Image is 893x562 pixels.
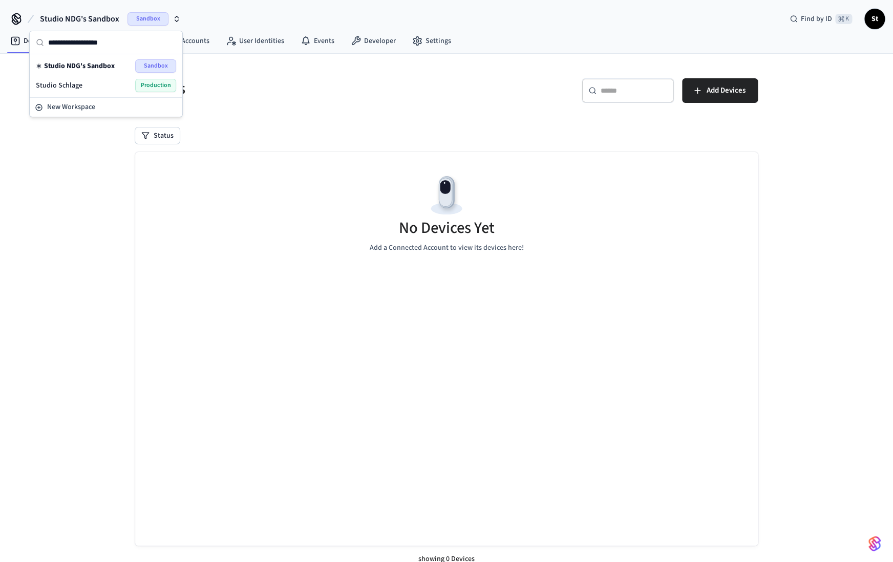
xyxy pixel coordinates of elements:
[218,32,292,50] a: User Identities
[30,54,182,97] div: Suggestions
[292,32,343,50] a: Events
[868,535,881,552] img: SeamLogoGradient.69752ec5.svg
[135,78,440,99] h5: Devices
[135,79,176,92] span: Production
[2,32,55,50] a: Devices
[44,61,115,71] span: Studio NDG's Sandbox
[781,10,860,28] div: Find by ID⌘ K
[31,99,181,116] button: New Workspace
[47,102,95,113] span: New Workspace
[801,14,832,24] span: Find by ID
[40,13,119,25] span: Studio NDG's Sandbox
[423,172,470,219] img: Devices Empty State
[343,32,404,50] a: Developer
[835,14,852,24] span: ⌘ K
[865,10,884,28] span: St
[404,32,459,50] a: Settings
[127,12,168,26] span: Sandbox
[399,218,495,239] h5: No Devices Yet
[864,9,885,29] button: St
[135,127,180,144] button: Status
[135,59,176,73] span: Sandbox
[707,84,746,97] span: Add Devices
[682,78,758,103] button: Add Devices
[370,243,524,253] p: Add a Connected Account to view its devices here!
[36,80,82,91] span: Studio Schlage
